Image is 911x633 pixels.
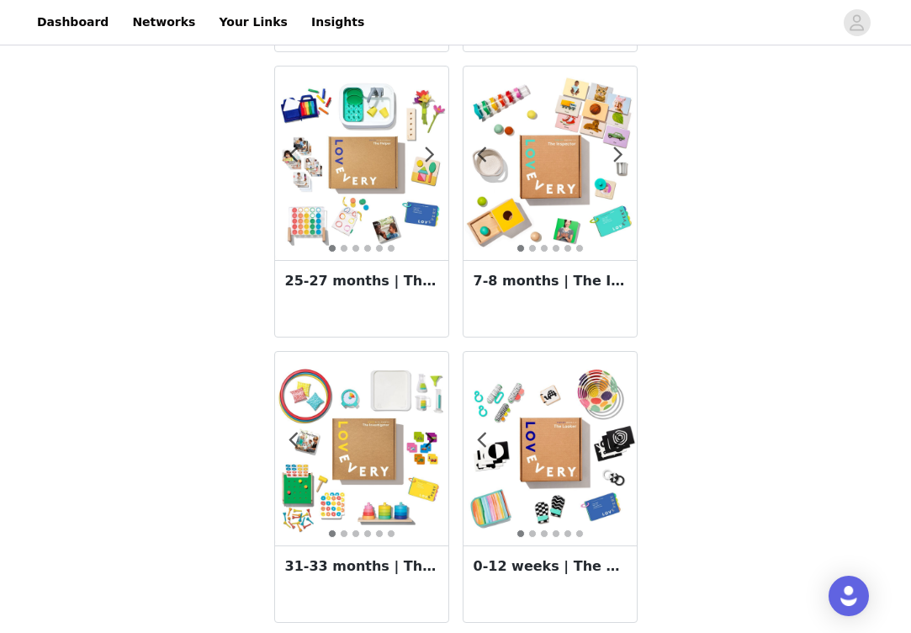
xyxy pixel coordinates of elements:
button: 1 [328,244,336,253]
a: Networks [122,3,205,41]
button: 2 [340,529,348,538]
img: The Looker Play Kit by Lovevery [463,362,637,535]
button: 2 [528,244,537,253]
button: 3 [352,244,360,253]
button: 6 [387,529,395,538]
button: 2 [528,529,537,538]
button: 6 [575,244,584,253]
h3: 25-27 months | The Helper Play Kit [285,271,438,291]
img: The Investigator Play Kit by Lovevery [275,362,448,535]
button: 4 [552,529,560,538]
button: 3 [540,529,548,538]
a: Your Links [209,3,298,41]
h3: 7-8 months | The Inspector Play Kit [474,271,627,291]
button: 5 [564,529,572,538]
h3: 31-33 months | The Investigator Play Kit [285,556,438,577]
img: The Inspector Play Kit by Lovevery [463,77,637,250]
div: avatar [849,9,865,36]
h3: 0-12 weeks | The Looker Play Kit [474,556,627,577]
img: The Helper Play Kit by Lovevery [275,77,448,250]
button: 5 [375,244,384,253]
button: 6 [575,529,584,538]
button: 5 [564,244,572,253]
button: 3 [352,529,360,538]
button: 2 [340,244,348,253]
div: Open Intercom Messenger [829,576,869,616]
a: Dashboard [27,3,119,41]
button: 6 [387,244,395,253]
a: Insights [301,3,374,41]
button: 4 [363,529,372,538]
button: 3 [540,244,548,253]
button: 5 [375,529,384,538]
button: 4 [363,244,372,253]
button: 1 [516,244,525,253]
button: 1 [516,529,525,538]
button: 4 [552,244,560,253]
button: 1 [328,529,336,538]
